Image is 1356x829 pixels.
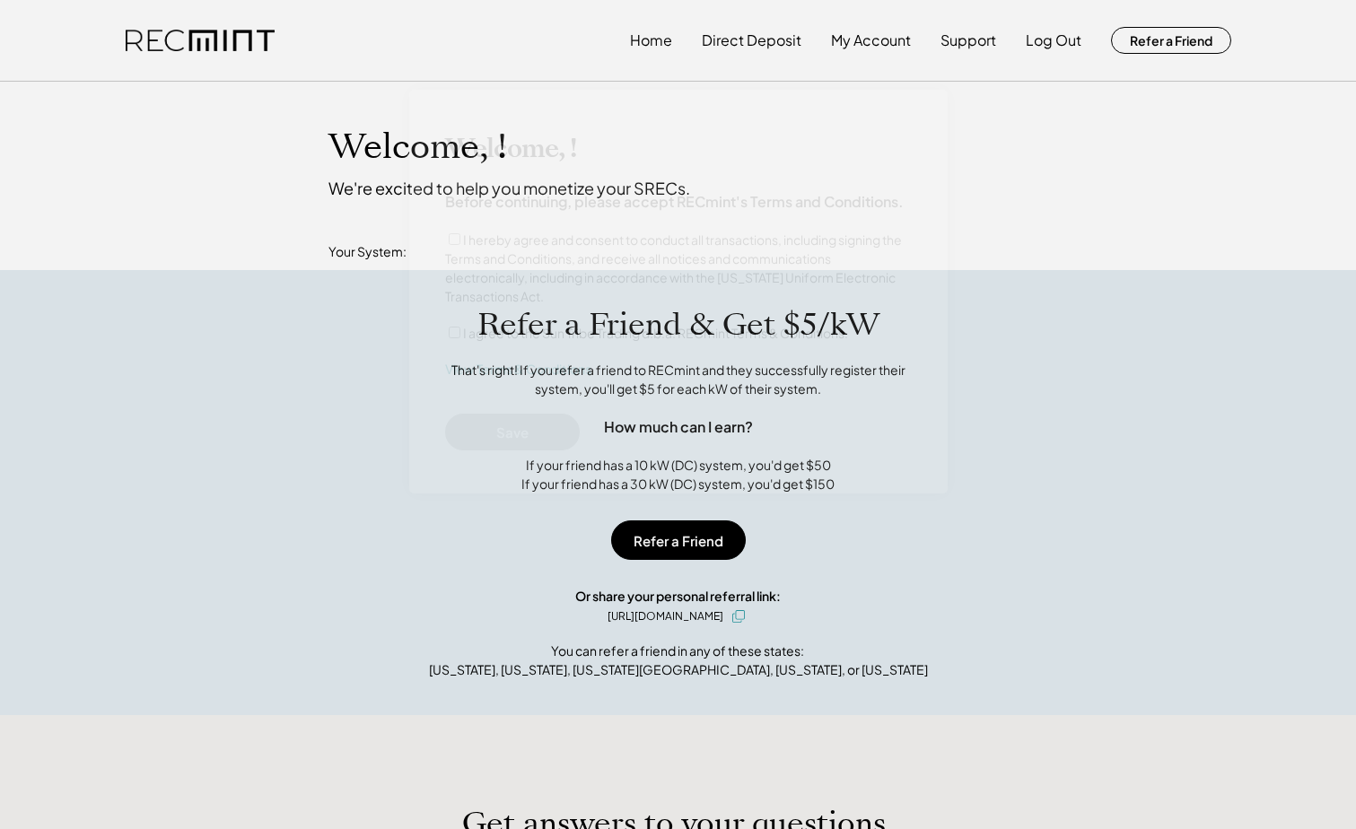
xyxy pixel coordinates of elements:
a: View Terms & Conditions [445,361,591,379]
h3: Welcome, ! [445,133,576,165]
h4: Before continuing, please accept RECmint's Terms and Conditions. [445,192,904,212]
button: Save [445,414,580,450]
label: I agree to the Sun Tribe Trading d.b.a. RECmint Terms & Conditions. [463,325,848,341]
label: I hereby agree and consent to conduct all transactions, including signing the Terms and Condition... [445,231,902,304]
